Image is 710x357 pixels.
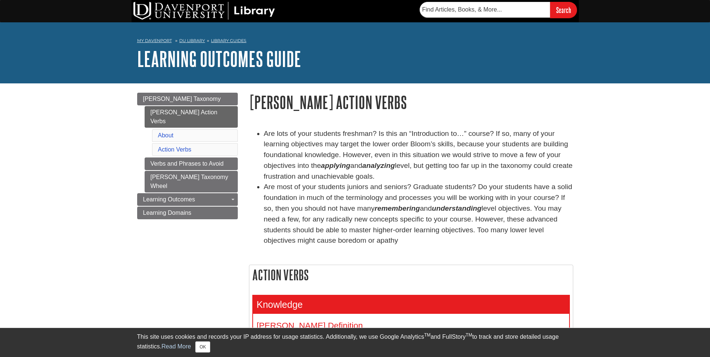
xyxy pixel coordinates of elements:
[145,106,238,128] a: [PERSON_NAME] Action Verbs
[249,93,573,112] h1: [PERSON_NAME] Action Verbs
[264,182,573,246] li: Are most of your students juniors and seniors? Graduate students? Do your students have a solid f...
[375,204,420,212] em: remembering
[137,36,573,48] nav: breadcrumb
[211,38,246,43] a: Library Guides
[137,207,238,219] a: Learning Domains
[158,132,174,138] a: About
[161,343,191,350] a: Read More
[264,128,573,182] li: Are lots of your students freshman? Is this an “Introduction to…” course? If so, many of your lea...
[195,341,210,353] button: Close
[143,196,195,203] span: Learning Outcomes
[420,2,550,17] input: Find Articles, Books, & More...
[137,47,301,70] a: Learning Outcomes Guide
[143,96,221,102] span: [PERSON_NAME] Taxonomy
[257,321,565,331] h4: [PERSON_NAME] Definition
[432,204,482,212] em: understanding
[137,193,238,206] a: Learning Outcomes
[145,157,238,170] a: Verbs and Phrases to Avoid
[137,38,172,44] a: My Davenport
[145,171,238,192] a: [PERSON_NAME] Taxonomy Wheel
[158,146,192,153] a: Action Verbs
[420,2,577,18] form: Searches DU Library's articles, books, and more
[424,332,430,338] sup: TM
[137,93,238,105] a: [PERSON_NAME] Taxonomy
[137,93,238,219] div: Guide Page Menu
[143,210,192,216] span: Learning Domains
[466,332,472,338] sup: TM
[137,332,573,353] div: This site uses cookies and records your IP address for usage statistics. Additionally, we use Goo...
[133,2,275,20] img: DU Library
[249,265,573,285] h2: Action Verbs
[362,162,395,169] strong: analyzing
[179,38,205,43] a: DU Library
[253,296,569,314] h3: Knowledge
[550,2,577,18] input: Search
[321,162,350,169] strong: applying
